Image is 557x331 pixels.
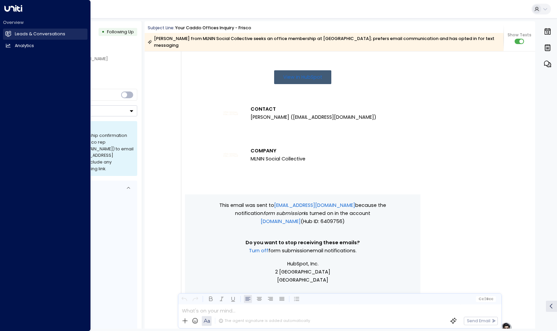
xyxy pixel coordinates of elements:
h2: Leads & Conversations [15,31,65,37]
div: • [102,27,105,37]
span: Form submission [263,209,304,217]
li: MLNIN Social Collective [251,155,305,163]
span: Subject Line: [148,25,175,31]
li: [PERSON_NAME] ([EMAIL_ADDRESS][DOMAIN_NAME]) [251,113,376,121]
h2: Overview [3,20,87,26]
div: [PERSON_NAME] from MLNIN Social Collective seeks an office membership at [GEOGRAPHIC_DATA]; prefe... [148,35,500,49]
span: | [485,297,486,301]
div: Your Caddo Offices Inquiry - Frisco [175,25,251,31]
span: Show Texts [508,32,531,38]
a: View in HubSpot [274,70,331,84]
span: Do you want to stop receiving these emails? [246,238,360,247]
a: Leads & Conversations [3,29,87,40]
p: email notifications. [219,247,387,255]
p: HubSpot, Inc. 2 [GEOGRAPHIC_DATA] [GEOGRAPHIC_DATA] [219,260,387,284]
h3: COMPANY [251,147,305,155]
img: Erin Ates (hello@mlninsocial.co) [219,101,243,125]
img: MLNIN Social Collective [219,143,243,167]
h2: Analytics [15,43,34,49]
div: The agent signature is added automatically [219,318,310,324]
p: This email was sent to because the notification is turned on in the account (Hub ID: 6409756) [219,201,387,225]
button: Redo [191,295,200,303]
a: [EMAIL_ADDRESS][DOMAIN_NAME] [274,201,355,209]
a: Turn off [249,247,268,255]
a: [DOMAIN_NAME] [261,217,301,225]
span: Following Up [107,29,134,35]
button: Cc|Bcc [476,296,496,302]
h3: CONTACT [251,105,376,113]
span: Form submission [268,247,310,255]
a: Analytics [3,40,87,51]
span: Cc Bcc [478,297,493,301]
button: Undo [180,295,188,303]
